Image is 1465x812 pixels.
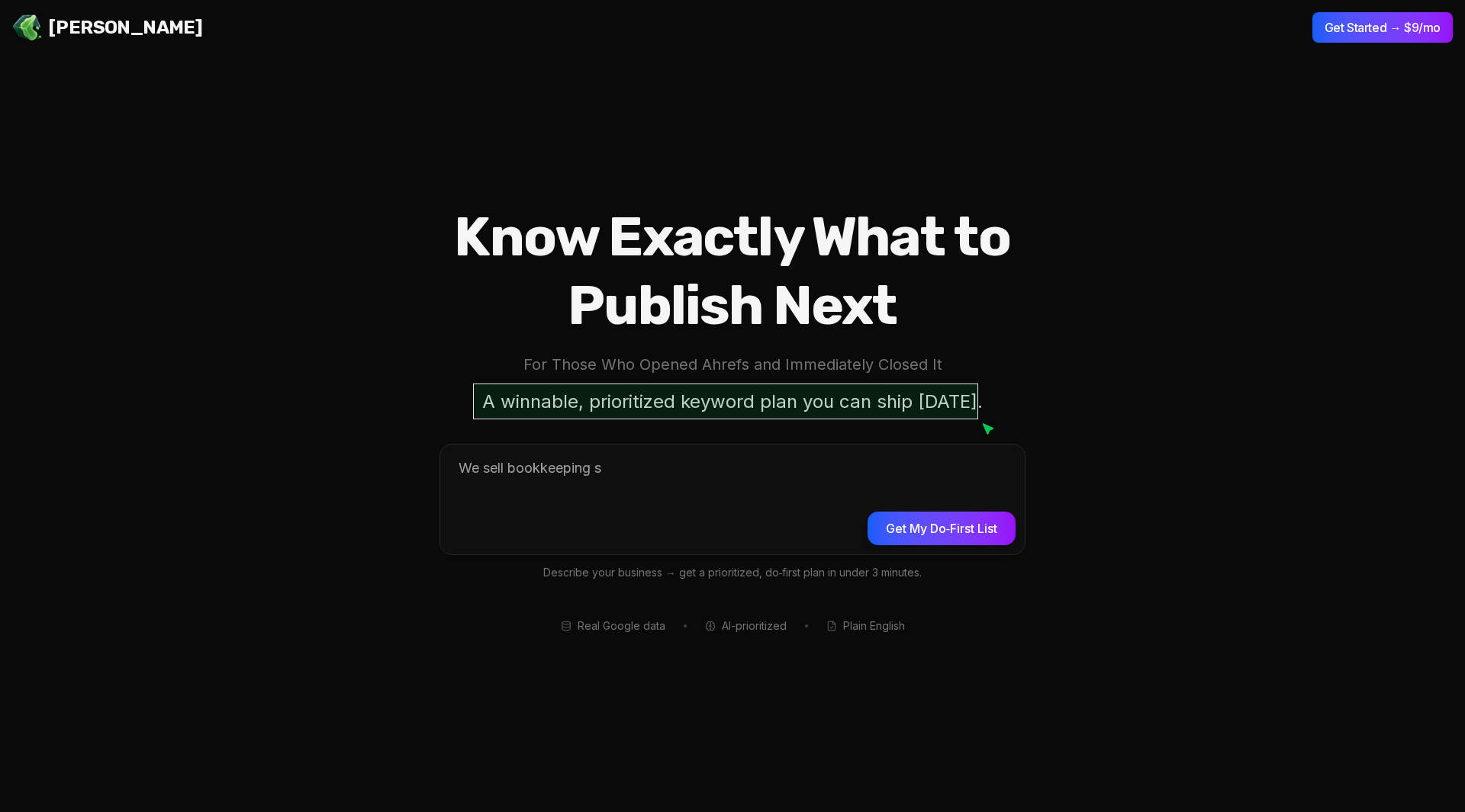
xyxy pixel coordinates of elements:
h1: Know Exactly What to Publish Next [391,203,1074,340]
p: A winnable, prioritized keyword plan you can ship [DATE]. [473,384,992,419]
button: Get My Do‑First List [868,512,1016,545]
p: Describe your business → get a prioritized, do‑first plan in under 3 minutes. [439,564,1025,582]
span: AI-prioritized [722,618,787,634]
span: Plain English [843,618,905,634]
img: Jello SEO Logo [12,12,43,43]
p: For Those Who Opened Ahrefs and Immediately Closed It [391,352,1074,377]
button: Get Started → $9/mo [1312,12,1453,43]
span: Real Google data [578,618,665,634]
span: [PERSON_NAME] [49,15,202,40]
